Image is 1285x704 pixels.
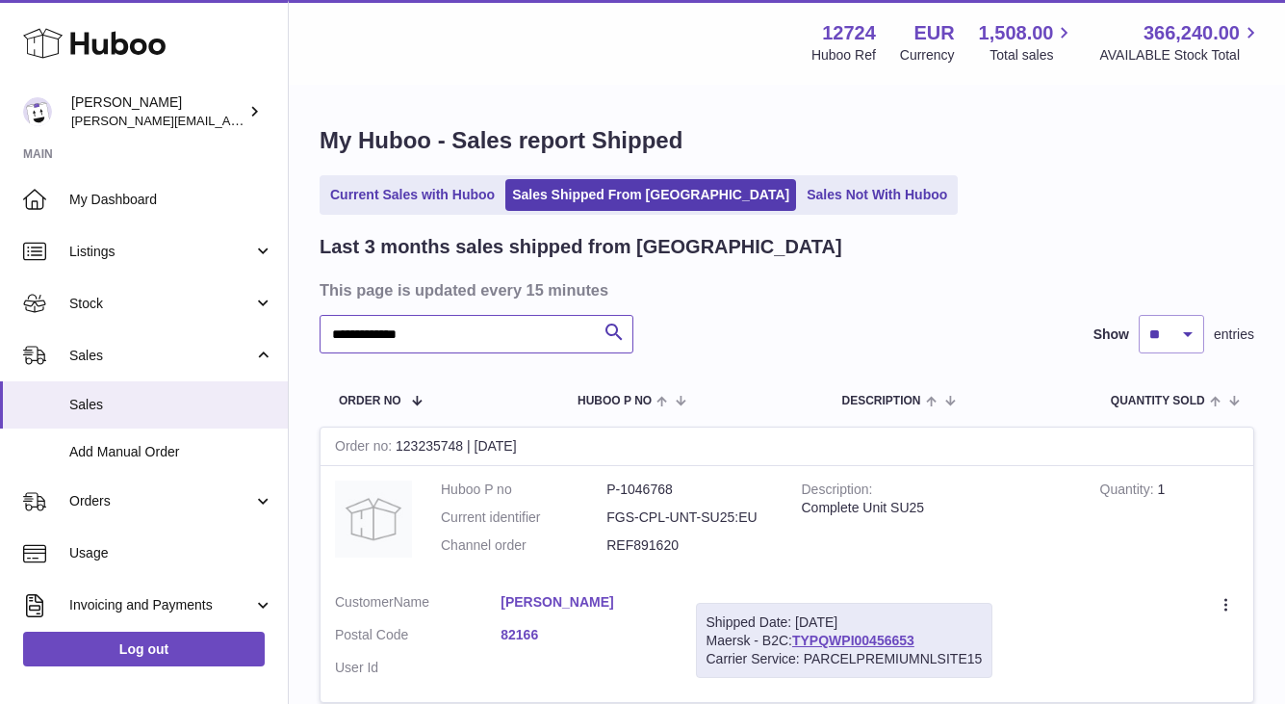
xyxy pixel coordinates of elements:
[441,508,606,527] dt: Current identifier
[841,395,920,407] span: Description
[69,396,273,414] span: Sales
[979,20,1076,65] a: 1,508.00 Total sales
[802,499,1071,517] div: Complete Unit SU25
[441,481,606,499] dt: Huboo P no
[335,593,501,616] dt: Name
[707,650,983,668] div: Carrier Service: PARCELPREMIUMNLSITE15
[335,438,396,458] strong: Order no
[69,295,253,313] span: Stock
[606,508,772,527] dd: FGS-CPL-UNT-SU25:EU
[23,97,52,126] img: sebastian@ffern.co
[913,20,954,46] strong: EUR
[505,179,796,211] a: Sales Shipped From [GEOGRAPHIC_DATA]
[335,659,501,677] dt: User Id
[1086,466,1253,579] td: 1
[23,632,265,666] a: Log out
[1093,326,1129,344] label: Show
[501,593,666,612] a: [PERSON_NAME]
[811,46,876,65] div: Huboo Ref
[320,234,842,260] h2: Last 3 months sales shipped from [GEOGRAPHIC_DATA]
[335,594,394,610] span: Customer
[339,395,401,407] span: Order No
[323,179,501,211] a: Current Sales with Huboo
[606,536,772,555] dd: REF891620
[800,179,954,211] a: Sales Not With Huboo
[71,93,244,130] div: [PERSON_NAME]
[979,20,1054,46] span: 1,508.00
[335,481,412,558] img: no-photo.jpg
[707,613,983,632] div: Shipped Date: [DATE]
[69,596,253,614] span: Invoicing and Payments
[1099,20,1262,65] a: 366,240.00 AVAILABLE Stock Total
[320,279,1249,300] h3: This page is updated every 15 minutes
[1214,326,1254,344] span: entries
[792,633,914,648] a: TYPQWPI00456653
[320,125,1254,156] h1: My Huboo - Sales report Shipped
[321,428,1253,466] div: 123235748 | [DATE]
[696,603,993,679] div: Maersk - B2C:
[1111,395,1205,407] span: Quantity Sold
[69,347,253,365] span: Sales
[69,443,273,461] span: Add Manual Order
[69,191,273,209] span: My Dashboard
[822,20,876,46] strong: 12724
[578,395,652,407] span: Huboo P no
[501,626,666,644] a: 82166
[441,536,606,555] dt: Channel order
[69,544,273,562] span: Usage
[900,46,955,65] div: Currency
[1099,46,1262,65] span: AVAILABLE Stock Total
[69,243,253,261] span: Listings
[1144,20,1240,46] span: 366,240.00
[802,482,873,502] strong: Description
[71,113,386,128] span: [PERSON_NAME][EMAIL_ADDRESS][DOMAIN_NAME]
[606,481,772,499] dd: P-1046768
[1100,482,1158,502] strong: Quantity
[989,46,1075,65] span: Total sales
[335,626,501,649] dt: Postal Code
[69,492,253,510] span: Orders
